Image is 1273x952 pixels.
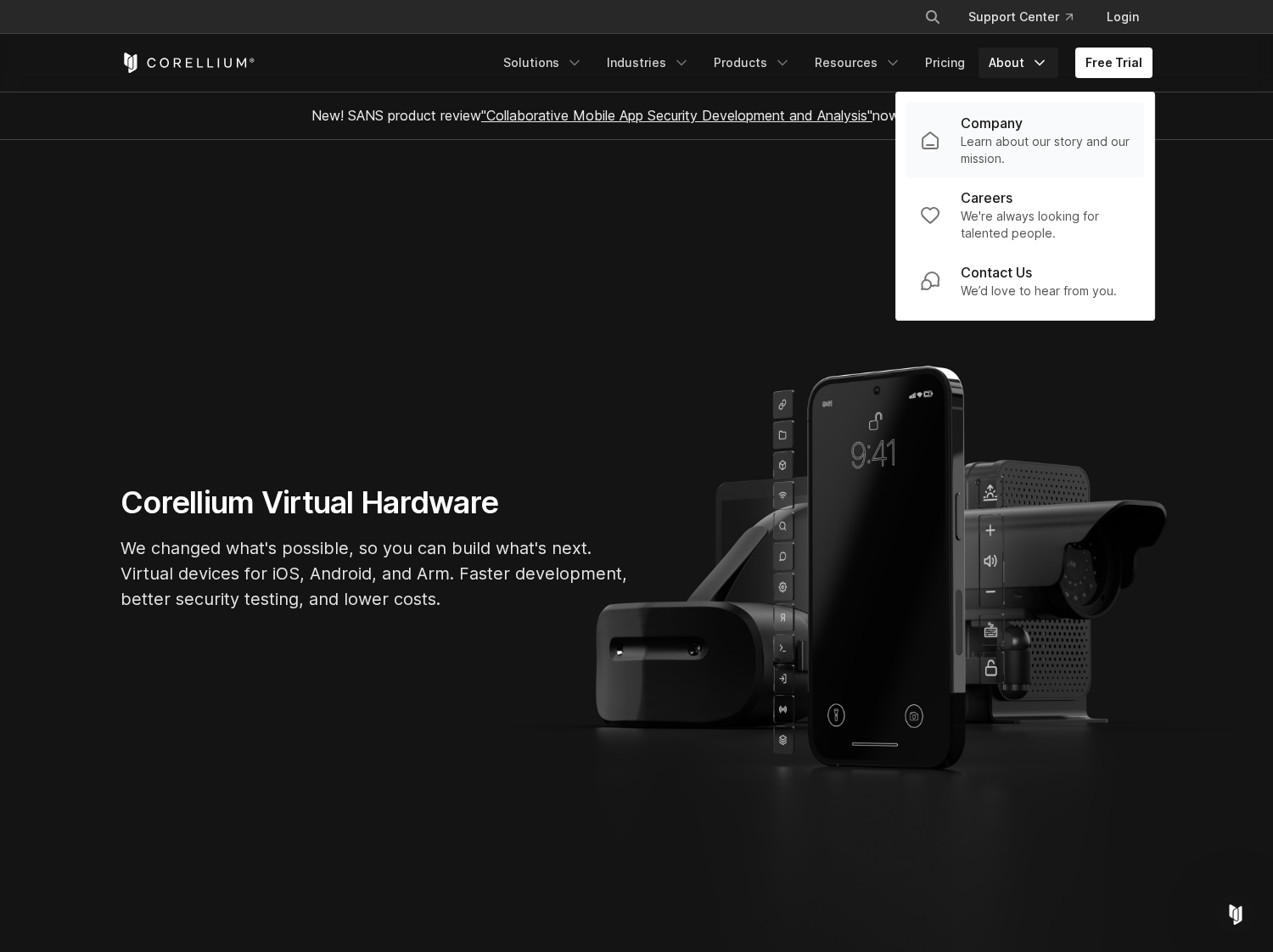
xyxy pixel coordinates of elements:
p: Contact Us [961,262,1032,283]
button: Search [917,2,948,32]
a: Support Center [955,2,1086,32]
p: We changed what's possible, so you can build what's next. Virtual devices for iOS, Android, and A... [121,535,630,612]
p: Careers [961,188,1012,208]
span: New! SANS product review now available. [311,107,962,124]
a: Industries [597,48,700,78]
p: We’d love to hear from you. [961,283,1117,300]
iframe: Intercom live chat [1215,894,1256,935]
a: Login [1093,2,1152,32]
a: Pricing [915,48,975,78]
a: Free Trial [1075,48,1152,78]
a: Products [704,48,801,78]
a: Careers We're always looking for talented people. [906,177,1144,252]
a: About [979,48,1058,78]
a: Contact Us We’d love to hear from you. [906,252,1144,310]
div: Navigation Menu [493,48,1152,78]
p: Learn about our story and our mission. [961,133,1130,167]
a: Solutions [493,48,593,78]
a: "Collaborative Mobile App Security Development and Analysis" [481,107,872,124]
p: We're always looking for talented people. [961,208,1130,242]
a: Corellium Home [121,53,255,73]
a: Company Learn about our story and our mission. [906,103,1144,177]
a: Resources [805,48,911,78]
p: Company [961,113,1023,133]
div: Navigation Menu [904,2,1152,32]
h1: Corellium Virtual Hardware [121,484,630,522]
